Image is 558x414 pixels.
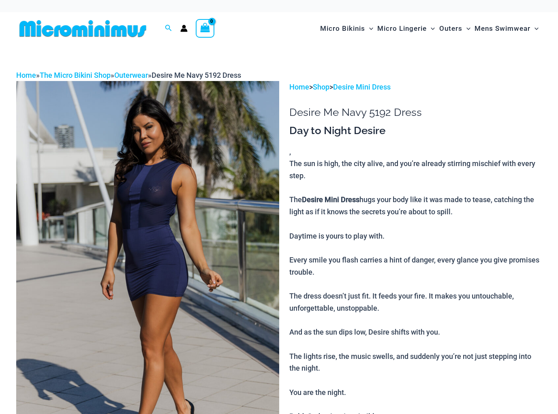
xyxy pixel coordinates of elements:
[317,15,542,42] nav: Site Navigation
[530,18,539,39] span: Menu Toggle
[472,16,541,41] a: Mens SwimwearMenu ToggleMenu Toggle
[375,16,437,41] a: Micro LingerieMenu ToggleMenu Toggle
[165,23,172,34] a: Search icon link
[318,16,375,41] a: Micro BikinisMenu ToggleMenu Toggle
[313,83,329,91] a: Shop
[365,18,373,39] span: Menu Toggle
[114,71,148,79] a: Outerwear
[427,18,435,39] span: Menu Toggle
[16,71,36,79] a: Home
[320,18,365,39] span: Micro Bikinis
[462,18,470,39] span: Menu Toggle
[152,71,241,79] span: Desire Me Navy 5192 Dress
[302,195,359,204] b: Desire Mini Dress
[289,83,309,91] a: Home
[289,124,542,138] h3: Day to Night Desire
[439,18,462,39] span: Outers
[377,18,427,39] span: Micro Lingerie
[196,19,214,38] a: View Shopping Cart, empty
[16,19,150,38] img: MM SHOP LOGO FLAT
[16,71,241,79] span: » » »
[40,71,111,79] a: The Micro Bikini Shop
[180,25,188,32] a: Account icon link
[289,106,542,119] h1: Desire Me Navy 5192 Dress
[333,83,391,91] a: Desire Mini Dress
[437,16,472,41] a: OutersMenu ToggleMenu Toggle
[289,81,542,93] p: > >
[475,18,530,39] span: Mens Swimwear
